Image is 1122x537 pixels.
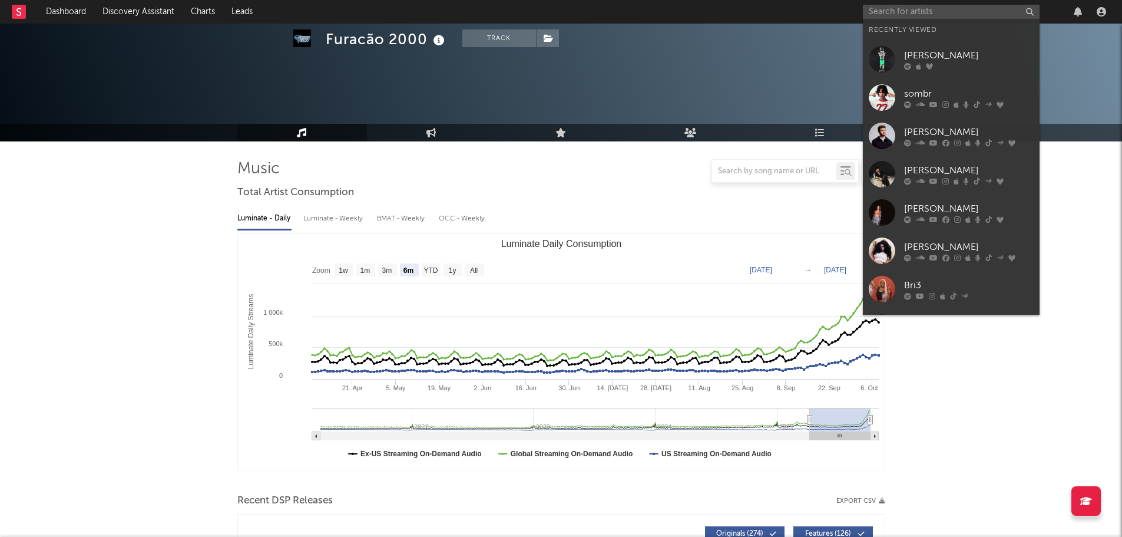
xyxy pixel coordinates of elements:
[515,384,536,391] text: 16. Jun
[640,384,671,391] text: 28. [DATE]
[661,450,772,458] text: US Streaming On-Demand Audio
[597,384,628,391] text: 14. [DATE]
[237,186,354,200] span: Total Artist Consumption
[448,266,456,275] text: 1y
[863,40,1040,78] a: [PERSON_NAME]
[860,384,878,391] text: 6. Oct
[246,294,254,369] text: Luminate Daily Streams
[904,125,1034,139] div: [PERSON_NAME]
[312,266,330,275] text: Zoom
[805,266,812,274] text: →
[863,155,1040,193] a: [PERSON_NAME]
[423,266,438,275] text: YTD
[326,29,448,49] div: Furacão 2000
[237,494,333,508] span: Recent DSP Releases
[303,209,365,229] div: Luminate - Weekly
[339,266,348,275] text: 1w
[863,78,1040,117] a: sombr
[904,278,1034,292] div: Bri3
[237,209,292,229] div: Luminate - Daily
[712,167,836,176] input: Search by song name or URL
[501,239,621,249] text: Luminate Daily Consumption
[474,384,491,391] text: 2. Jun
[382,266,392,275] text: 3m
[904,202,1034,216] div: [PERSON_NAME]
[863,117,1040,155] a: [PERSON_NAME]
[427,384,451,391] text: 19. May
[469,266,477,275] text: All
[688,384,710,391] text: 11. Aug
[863,308,1040,347] a: 1400 Vault
[386,384,406,391] text: 5. May
[863,270,1040,308] a: Bri3
[904,163,1034,177] div: [PERSON_NAME]
[462,29,536,47] button: Track
[263,309,283,316] text: 1 000k
[904,48,1034,62] div: [PERSON_NAME]
[824,266,846,274] text: [DATE]
[238,234,885,470] svg: Luminate Daily Consumption
[342,384,362,391] text: 21. Apr
[377,209,427,229] div: BMAT - Weekly
[869,23,1034,37] div: Recently Viewed
[279,372,282,379] text: 0
[439,209,486,229] div: OCC - Weekly
[360,266,370,275] text: 1m
[863,5,1040,19] input: Search for artists
[558,384,580,391] text: 30. Jun
[836,498,885,505] button: Export CSV
[750,266,772,274] text: [DATE]
[360,450,482,458] text: Ex-US Streaming On-Demand Audio
[863,193,1040,232] a: [PERSON_NAME]
[817,384,840,391] text: 22. Sep
[510,450,633,458] text: Global Streaming On-Demand Audio
[904,240,1034,254] div: [PERSON_NAME]
[776,384,795,391] text: 8. Sep
[732,384,753,391] text: 25. Aug
[403,266,413,275] text: 6m
[904,87,1034,101] div: sombr
[269,340,283,347] text: 500k
[863,232,1040,270] a: [PERSON_NAME]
